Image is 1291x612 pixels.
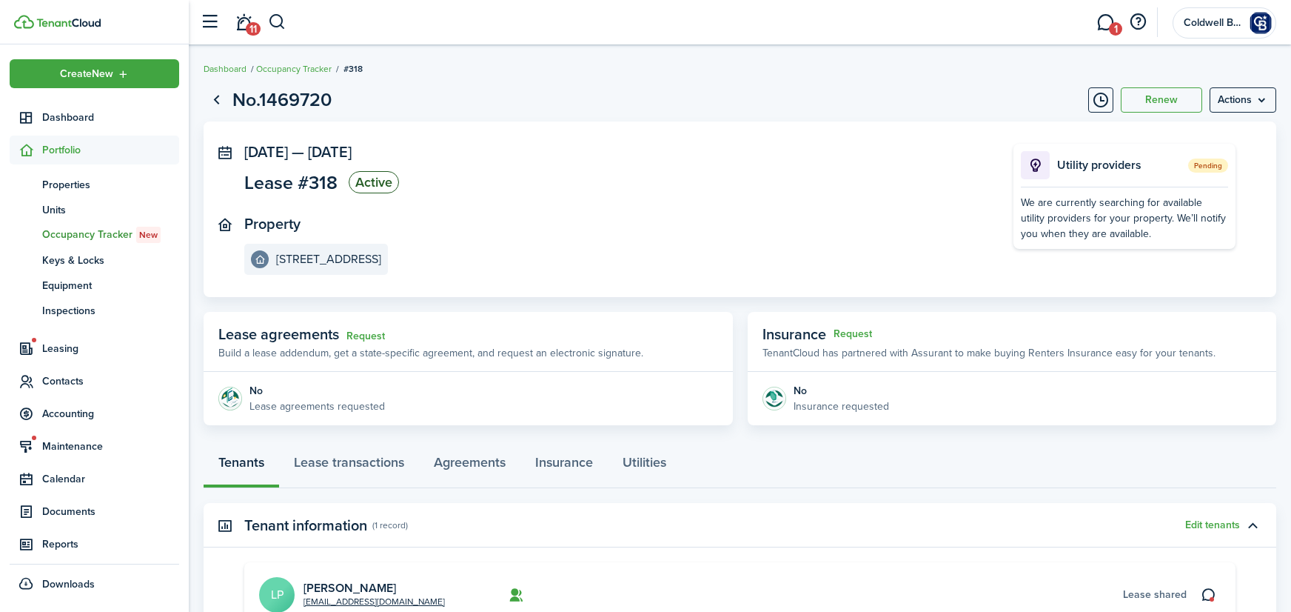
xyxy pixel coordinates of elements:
[1121,87,1202,113] button: Renew
[1091,4,1119,41] a: Messaging
[520,444,608,488] a: Insurance
[204,87,229,113] a: Go back
[304,595,445,608] a: [EMAIL_ADDRESS][DOMAIN_NAME]
[42,439,179,454] span: Maintenance
[1185,519,1240,531] button: Edit tenants
[10,172,179,197] a: Properties
[42,341,179,356] span: Leasing
[42,227,179,243] span: Occupancy Tracker
[60,69,113,79] span: Create New
[42,504,179,519] span: Documents
[1184,18,1243,28] span: Coldwell Banker Group One Realty
[1125,10,1150,35] button: Open resource center
[42,373,179,389] span: Contacts
[36,19,101,27] img: TenantCloud
[349,171,399,193] status: Active
[608,444,681,488] a: Utilities
[292,141,304,163] span: —
[308,141,352,163] span: [DATE]
[762,345,1215,361] p: TenantCloud has partnered with Assurant to make buying Renters Insurance easy for your tenants.
[42,202,179,218] span: Units
[249,383,385,399] div: No
[42,471,179,487] span: Calendar
[794,399,889,414] p: Insurance requested
[204,62,247,76] a: Dashboard
[139,228,158,242] span: New
[218,323,339,345] span: Lease agreements
[834,328,872,340] button: Request
[1188,159,1228,173] span: Pending
[195,8,224,36] button: Open sidebar
[276,253,381,266] e-details-info-title: [STREET_ADDRESS]
[10,222,179,247] a: Occupancy TrackerNew
[10,247,179,273] a: Keys & Locks
[1210,87,1276,113] menu-btn: Actions
[42,406,179,422] span: Accounting
[244,141,288,163] span: [DATE]
[794,383,889,399] div: No
[218,387,242,410] img: Agreement e-sign
[42,536,179,552] span: Reports
[343,62,363,76] span: #318
[304,579,396,596] a: [PERSON_NAME]
[762,323,826,345] span: Insurance
[232,86,332,114] h1: No.1469720
[42,177,179,193] span: Properties
[346,330,385,342] a: Request
[14,15,34,29] img: TenantCloud
[229,4,258,41] a: Notifications
[42,110,179,125] span: Dashboard
[256,62,332,76] a: Occupancy Tracker
[10,530,179,559] a: Reports
[42,278,179,293] span: Equipment
[268,10,286,35] button: Search
[246,22,261,36] span: 11
[279,444,419,488] a: Lease transactions
[1210,87,1276,113] button: Open menu
[1088,87,1113,113] button: Timeline
[1057,156,1184,174] p: Utility providers
[10,197,179,222] a: Units
[1021,195,1228,242] div: We are currently searching for available utility providers for your property. We’ll notify you wh...
[1240,513,1265,538] button: Toggle accordion
[10,273,179,298] a: Equipment
[42,303,179,319] span: Inspections
[1249,11,1272,35] img: Coldwell Banker Group One Realty
[372,519,408,532] panel-main-subtitle: (1 record)
[218,345,643,361] p: Build a lease addendum, get a state-specific agreement, and request an electronic signature.
[1109,22,1122,36] span: 1
[419,444,520,488] a: Agreements
[249,399,385,414] p: Lease agreements requested
[10,59,179,88] button: Open menu
[244,517,367,534] panel-main-title: Tenant information
[1123,587,1187,602] span: Lease shared
[42,142,179,158] span: Portfolio
[10,103,179,132] a: Dashboard
[42,576,95,592] span: Downloads
[762,387,786,410] img: Insurance protection
[10,298,179,323] a: Inspections
[244,173,338,192] span: Lease #318
[42,253,179,268] span: Keys & Locks
[244,216,301,233] panel-main-title: Property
